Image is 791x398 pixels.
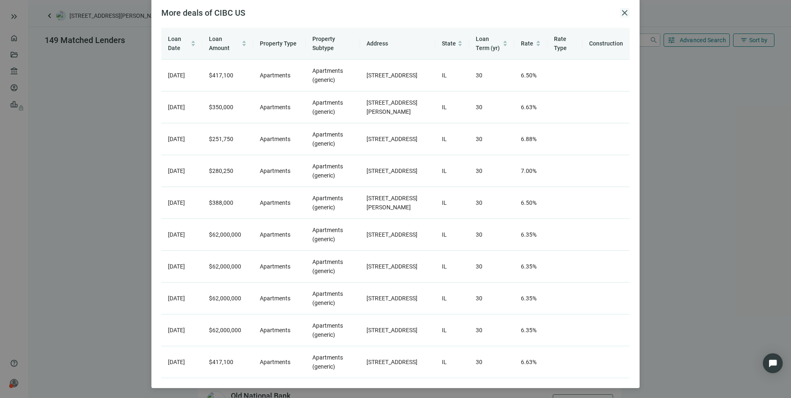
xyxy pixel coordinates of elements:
span: Apartments (generic) [312,227,343,242]
span: 30 [476,263,482,270]
td: [STREET_ADDRESS] [360,60,435,91]
span: Apartments [260,136,290,142]
span: 6.63% [521,104,537,110]
td: [STREET_ADDRESS] [360,155,435,187]
span: 30 [476,231,482,238]
span: 6.88% [521,136,537,142]
td: [STREET_ADDRESS][PERSON_NAME] [360,187,435,219]
span: Rate Type [554,36,567,51]
button: close [620,8,630,18]
span: $280,250 [209,168,233,174]
span: Apartments [260,263,290,270]
span: Loan Term (yr) [476,36,500,51]
span: Apartments [260,72,290,79]
span: 6.50% [521,72,537,79]
span: Construction [589,40,623,47]
span: Apartments [260,168,290,174]
span: $62,000,000 [209,327,241,333]
span: 30 [476,199,482,206]
td: [STREET_ADDRESS] [360,219,435,251]
span: $62,000,000 [209,295,241,302]
span: 30 [476,359,482,365]
span: [DATE] [168,231,185,238]
span: Loan Amount [209,36,230,51]
span: IL [442,168,447,174]
span: [DATE] [168,104,185,110]
span: IL [442,263,447,270]
span: [DATE] [168,199,185,206]
td: [STREET_ADDRESS][PERSON_NAME] [360,91,435,123]
span: Apartments [260,231,290,238]
span: IL [442,72,447,79]
span: IL [442,136,447,142]
span: Apartments [260,359,290,365]
span: $350,000 [209,104,233,110]
span: $62,000,000 [209,231,241,238]
span: 30 [476,104,482,110]
span: IL [442,231,447,238]
span: Apartments (generic) [312,354,343,370]
span: 6.35% [521,295,537,302]
span: Apartments (generic) [312,163,343,179]
span: IL [442,359,447,365]
span: Rate [521,40,533,47]
td: [STREET_ADDRESS] [360,283,435,314]
span: [DATE] [168,168,185,174]
td: [STREET_ADDRESS] [360,314,435,346]
span: 6.35% [521,231,537,238]
span: Apartments [260,295,290,302]
span: [DATE] [168,263,185,270]
td: [STREET_ADDRESS] [360,346,435,378]
span: Property Type [260,40,297,47]
span: 7.00% [521,168,537,174]
span: Apartments [260,104,290,110]
span: 30 [476,327,482,333]
span: 6.35% [521,263,537,270]
td: [STREET_ADDRESS] [360,251,435,283]
span: Apartments [260,327,290,333]
span: 6.63% [521,359,537,365]
span: Address [367,40,388,47]
span: $251,750 [209,136,233,142]
span: 30 [476,168,482,174]
span: $62,000,000 [209,263,241,270]
span: $417,100 [209,359,233,365]
span: IL [442,104,447,110]
span: 30 [476,72,482,79]
span: Apartments (generic) [312,195,343,211]
span: 30 [476,136,482,142]
span: Apartments [260,199,290,206]
span: IL [442,327,447,333]
span: [DATE] [168,136,185,142]
span: [DATE] [168,72,185,79]
td: [STREET_ADDRESS] [360,123,435,155]
span: IL [442,295,447,302]
span: 30 [476,295,482,302]
h2: More deals of CIBC US [161,8,616,18]
span: Apartments (generic) [312,131,343,147]
span: 6.35% [521,327,537,333]
span: Apartments (generic) [312,67,343,83]
span: IL [442,199,447,206]
span: 6.50% [521,199,537,206]
span: Apartments (generic) [312,290,343,306]
span: Apartments (generic) [312,322,343,338]
span: Loan Date [168,36,181,51]
span: [DATE] [168,359,185,365]
span: Apartments (generic) [312,259,343,274]
span: $388,000 [209,199,233,206]
span: $417,100 [209,72,233,79]
span: [DATE] [168,327,185,333]
span: [DATE] [168,295,185,302]
span: Apartments (generic) [312,99,343,115]
span: State [442,40,456,47]
span: Property Subtype [312,36,335,51]
div: Open Intercom Messenger [763,353,783,373]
